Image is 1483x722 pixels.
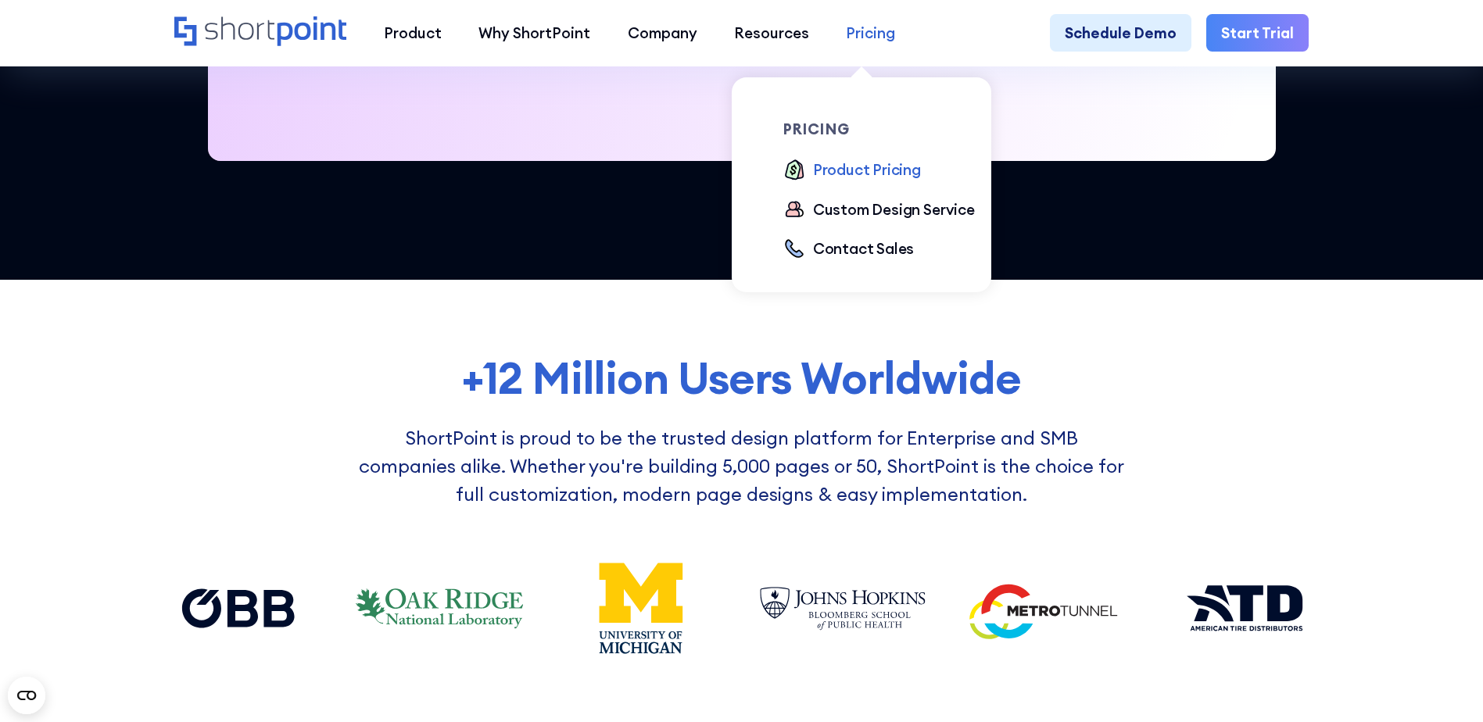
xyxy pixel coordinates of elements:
a: Custom Design Service [783,198,975,223]
h2: +12 Million Users Worldwide [149,353,1335,402]
div: Pricing [846,22,895,44]
a: Start Trial [1206,14,1309,51]
div: Company [628,22,697,44]
iframe: Chat Widget [1202,541,1483,722]
div: Resources [734,22,809,44]
a: Why ShortPoint [460,14,609,51]
a: Schedule Demo [1050,14,1191,51]
button: Open CMP widget [8,677,45,714]
a: Contact Sales [783,238,914,262]
p: ShortPoint is proud to be the trusted design platform for Enterprise and SMB companies alike. Whe... [356,424,1126,508]
div: Contact Sales [813,238,915,259]
a: Resources [715,14,827,51]
div: Product Pricing [813,159,921,180]
a: Company [609,14,715,51]
div: Why ShortPoint [478,22,590,44]
div: Product [384,22,442,44]
a: Pricing [828,14,914,51]
a: Product Pricing [783,159,921,183]
div: pricing [783,122,991,137]
div: Custom Design Service [813,198,975,220]
a: Home [174,16,347,48]
a: Product [365,14,460,51]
